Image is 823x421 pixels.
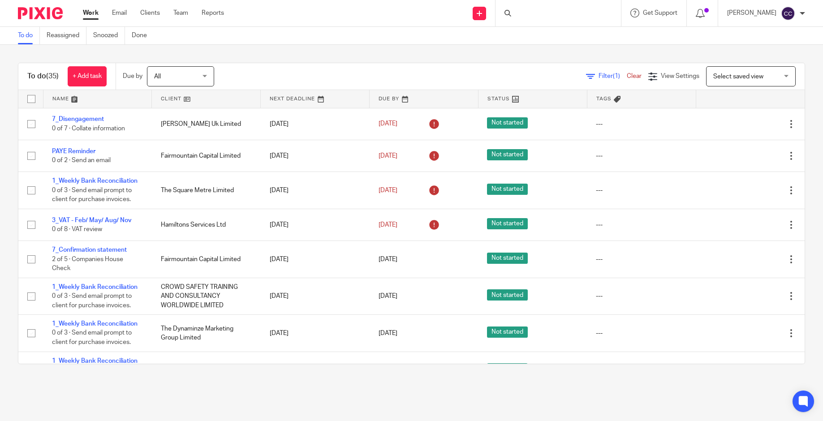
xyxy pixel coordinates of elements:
[379,121,397,127] span: [DATE]
[487,184,528,195] span: Not started
[487,218,528,229] span: Not started
[93,27,125,44] a: Snoozed
[52,358,138,364] a: 1_Weekly Bank Reconciliation
[52,125,125,132] span: 0 of 7 · Collate information
[52,178,138,184] a: 1_Weekly Bank Reconciliation
[52,247,127,253] a: 7_Confirmation statement
[52,256,123,272] span: 2 of 5 · Companies House Check
[52,187,132,203] span: 0 of 3 · Send email prompt to client for purchase invoices.
[112,9,127,17] a: Email
[202,9,224,17] a: Reports
[379,293,397,299] span: [DATE]
[52,217,132,223] a: 3_VAT - Feb/ May/ Aug/ Nov
[52,293,132,309] span: 0 of 3 · Send email prompt to client for purchase invoices.
[596,120,687,129] div: ---
[152,278,261,314] td: CROWD SAFETY TRAINING AND CONSULTANCY WORLDWIDE LIMITED
[52,321,138,327] a: 1_Weekly Bank Reconciliation
[487,253,528,264] span: Not started
[132,27,154,44] a: Done
[613,73,620,79] span: (1)
[152,209,261,241] td: Hamiltons Services Ltd
[596,292,687,301] div: ---
[487,149,528,160] span: Not started
[261,278,370,314] td: [DATE]
[643,10,677,16] span: Get Support
[487,289,528,301] span: Not started
[152,352,261,388] td: Jsl Advisory Uk Ltd
[596,186,687,195] div: ---
[261,352,370,388] td: [DATE]
[152,241,261,278] td: Fairmountain Capital Limited
[261,140,370,172] td: [DATE]
[152,172,261,209] td: The Square Metre Limited
[599,73,627,79] span: Filter
[46,73,59,80] span: (35)
[261,108,370,140] td: [DATE]
[140,9,160,17] a: Clients
[52,330,132,346] span: 0 of 3 · Send email prompt to client for purchase invoices.
[261,315,370,352] td: [DATE]
[83,9,99,17] a: Work
[627,73,642,79] a: Clear
[379,330,397,336] span: [DATE]
[52,226,102,232] span: 0 of 8 · VAT review
[52,284,138,290] a: 1_Weekly Bank Reconciliation
[27,72,59,81] h1: To do
[661,73,699,79] span: View Settings
[173,9,188,17] a: Team
[379,153,397,159] span: [DATE]
[487,117,528,129] span: Not started
[47,27,86,44] a: Reassigned
[596,255,687,264] div: ---
[261,172,370,209] td: [DATE]
[727,9,776,17] p: [PERSON_NAME]
[379,256,397,262] span: [DATE]
[261,209,370,241] td: [DATE]
[596,151,687,160] div: ---
[52,116,104,122] a: 7_Disengagement
[379,222,397,228] span: [DATE]
[52,148,95,155] a: PAYE Reminder
[152,108,261,140] td: [PERSON_NAME] Uk Limited
[152,140,261,172] td: Fairmountain Capital Limited
[261,241,370,278] td: [DATE]
[487,326,528,338] span: Not started
[596,220,687,229] div: ---
[781,6,795,21] img: svg%3E
[487,363,528,374] span: Not started
[123,72,142,81] p: Due by
[152,315,261,352] td: The Dynaminze Marketing Group Limited
[596,329,687,338] div: ---
[596,96,612,101] span: Tags
[18,7,63,19] img: Pixie
[52,157,111,163] span: 0 of 2 · Send an email
[154,73,161,80] span: All
[713,73,763,80] span: Select saved view
[68,66,107,86] a: + Add task
[379,187,397,193] span: [DATE]
[18,27,40,44] a: To do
